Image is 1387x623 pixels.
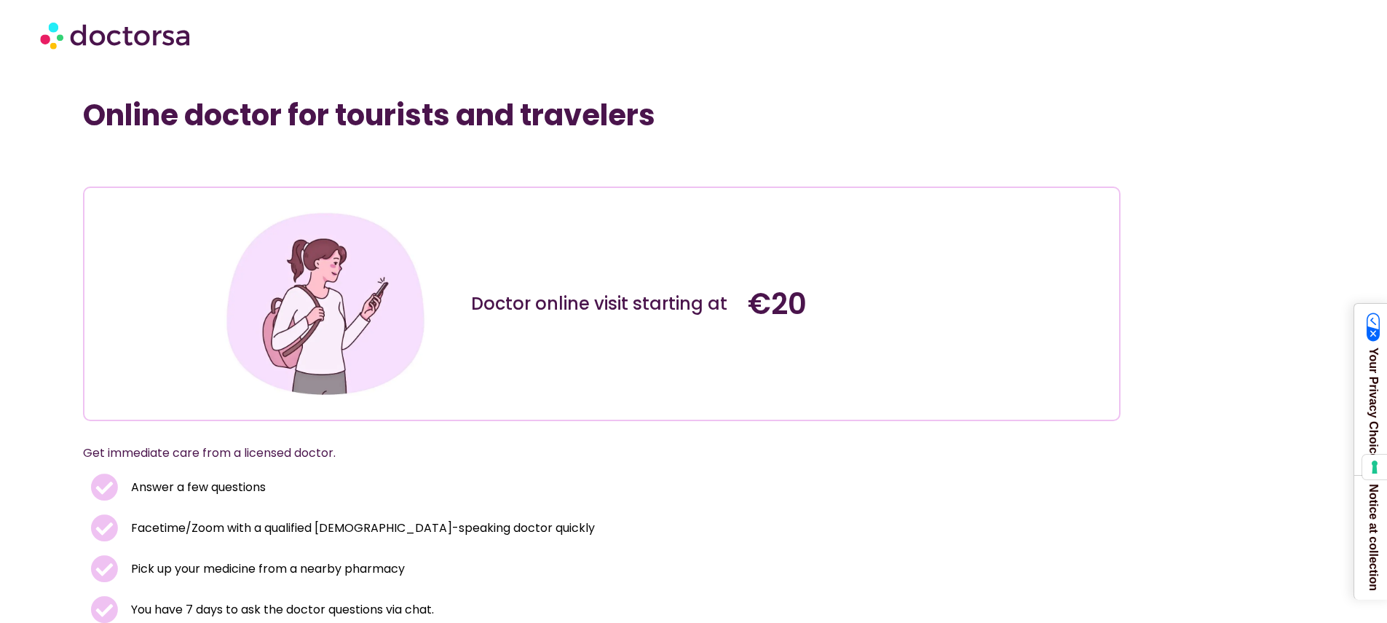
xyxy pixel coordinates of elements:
span: Pick up your medicine from a nearby pharmacy [127,559,405,579]
div: Doctor online visit starting at [471,292,733,316]
iframe: Customer reviews powered by Trustpilot [194,154,413,172]
h4: €20 [748,286,1010,321]
img: Illustration depicting a young woman in a casual outfit, engaged with her smartphone. She has a p... [221,199,430,409]
span: Facetime/Zoom with a qualified [DEMOGRAPHIC_DATA]-speaking doctor quickly [127,518,595,538]
button: Your consent preferences for tracking technologies [1362,455,1387,479]
span: Answer a few questions [127,477,266,498]
p: Get immediate care from a licensed doctor. [83,443,1086,463]
span: You have 7 days to ask the doctor questions via chat. [127,600,434,620]
h1: Online doctor for tourists and travelers [83,98,1121,133]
